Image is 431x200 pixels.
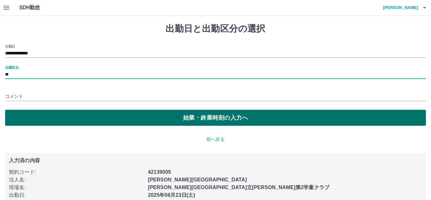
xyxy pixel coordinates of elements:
[5,65,19,70] label: 出勤区分
[5,23,426,34] h1: 出勤日と出勤区分の選択
[5,136,426,143] p: 前へ戻る
[9,168,144,176] p: 契約コード :
[148,192,195,198] b: 2025年08月23日(土)
[9,158,422,163] p: 入力済の内容
[9,191,144,199] p: 出勤日 :
[5,110,426,126] button: 始業・終業時刻の入力へ
[148,177,247,182] b: [PERSON_NAME][GEOGRAPHIC_DATA]
[9,176,144,184] p: 法人名 :
[9,184,144,191] p: 現場名 :
[148,185,329,190] b: [PERSON_NAME][GEOGRAPHIC_DATA]立[PERSON_NAME]第2学童クラブ
[148,169,171,175] b: 42139005
[5,44,15,49] label: 出勤日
